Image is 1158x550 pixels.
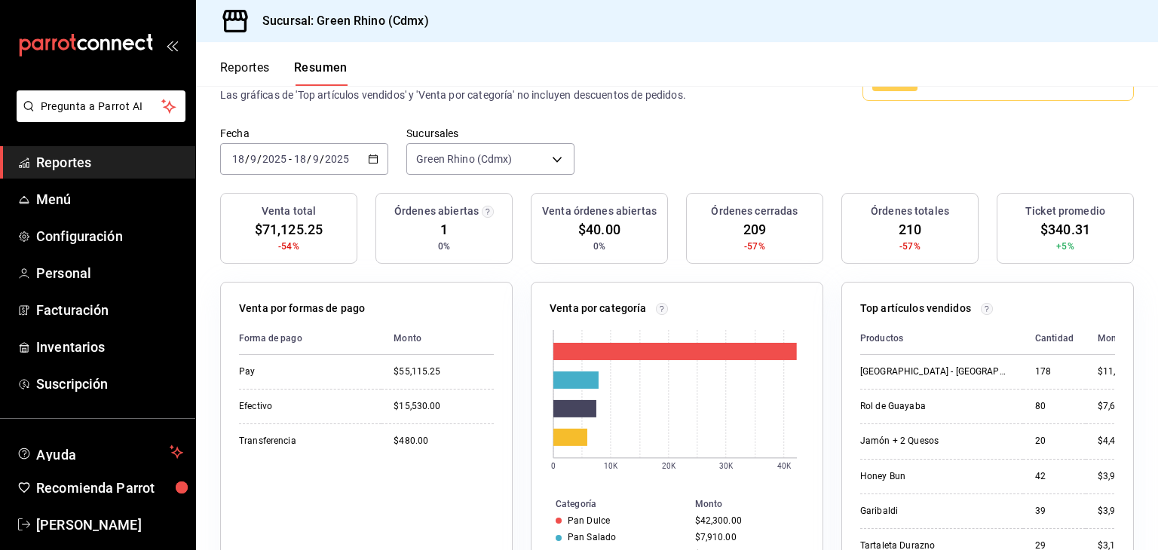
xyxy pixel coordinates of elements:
[695,515,798,526] div: $42,300.00
[860,400,1011,413] div: Rol de Guayaba
[36,189,183,209] span: Menú
[860,301,971,316] p: Top artículos vendidos
[568,532,616,542] div: Pan Salado
[294,60,348,86] button: Resumen
[36,443,164,461] span: Ayuda
[578,219,620,240] span: $40.00
[36,300,183,320] span: Facturación
[394,400,494,413] div: $15,530.00
[41,99,162,115] span: Pregunta a Parrot AI
[695,532,798,542] div: $7,910.00
[1086,322,1144,355] th: Monto
[394,203,479,219] h3: Órdenes abiertas
[17,90,185,122] button: Pregunta a Parrot AI
[1098,365,1144,378] div: $11,570.00
[604,462,618,470] text: 10K
[381,322,494,355] th: Monto
[394,365,494,378] div: $55,115.25
[166,39,178,51] button: open_drawer_menu
[262,153,287,165] input: ----
[550,301,647,316] p: Venta por categoría
[662,462,676,470] text: 20K
[312,153,320,165] input: --
[220,60,348,86] div: navigation tabs
[36,152,183,173] span: Reportes
[440,219,448,240] span: 1
[239,301,365,316] p: Venta por formas de pago
[239,435,369,448] div: Transferencia
[36,515,183,535] span: [PERSON_NAME]
[250,12,429,30] h3: Sucursal: Green Rhino (Cdmx)
[1098,470,1144,483] div: $3,990.00
[1035,365,1074,378] div: 178
[416,151,512,167] span: Green Rhino (Cdmx)
[250,153,257,165] input: --
[777,462,792,470] text: 40K
[551,462,556,470] text: 0
[36,337,183,357] span: Inventarios
[262,203,316,219] h3: Venta total
[320,153,324,165] span: /
[1035,505,1074,518] div: 39
[1098,505,1144,518] div: $3,900.00
[860,470,1011,483] div: Honey Bun
[899,240,921,253] span: -57%
[257,153,262,165] span: /
[438,240,450,253] span: 0%
[36,374,183,394] span: Suscripción
[1098,400,1144,413] div: $7,600.00
[406,128,574,139] label: Sucursales
[36,478,183,498] span: Recomienda Parrot
[1040,219,1090,240] span: $340.31
[1025,203,1105,219] h3: Ticket promedio
[1056,240,1074,253] span: +5%
[542,203,657,219] h3: Venta órdenes abiertas
[1023,322,1086,355] th: Cantidad
[532,496,689,512] th: Categoría
[860,505,1011,518] div: Garibaldi
[278,240,299,253] span: -54%
[1035,470,1074,483] div: 42
[245,153,250,165] span: /
[1098,435,1144,448] div: $4,400.00
[719,462,734,470] text: 30K
[743,219,766,240] span: 209
[36,263,183,283] span: Personal
[239,400,369,413] div: Efectivo
[220,60,270,86] button: Reportes
[289,153,292,165] span: -
[860,365,1011,378] div: [GEOGRAPHIC_DATA] - [GEOGRAPHIC_DATA]
[871,203,949,219] h3: Órdenes totales
[860,322,1023,355] th: Productos
[11,109,185,125] a: Pregunta a Parrot AI
[593,240,605,253] span: 0%
[744,240,765,253] span: -57%
[36,226,183,246] span: Configuración
[1035,400,1074,413] div: 80
[324,153,350,165] input: ----
[689,496,823,512] th: Monto
[255,219,323,240] span: $71,125.25
[1035,435,1074,448] div: 20
[239,322,381,355] th: Forma de pago
[711,203,798,219] h3: Órdenes cerradas
[899,219,921,240] span: 210
[231,153,245,165] input: --
[239,365,369,378] div: Pay
[568,515,610,526] div: Pan Dulce
[307,153,311,165] span: /
[860,435,1011,448] div: Jamón + 2 Quesos
[293,153,307,165] input: --
[394,435,494,448] div: $480.00
[220,128,388,139] label: Fecha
